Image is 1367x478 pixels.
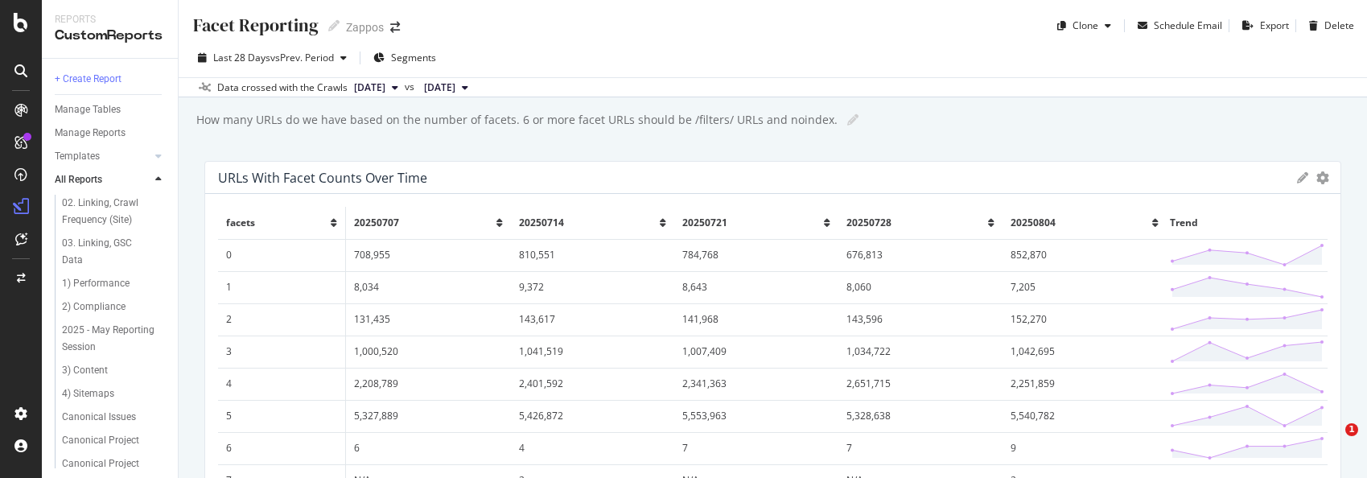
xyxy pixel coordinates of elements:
button: Schedule Email [1131,13,1222,39]
td: 1,034,722 [838,336,1003,368]
div: gear [1316,172,1329,183]
td: 676,813 [838,239,1003,271]
div: 3) Content [62,362,108,379]
a: Templates [55,148,150,165]
i: Edit report name [847,114,858,126]
div: Manage Reports [55,125,126,142]
div: 4) Sitemaps [62,385,114,402]
a: All Reports [55,171,150,188]
div: How many URLs do we have based on the number of facets. 6 or more facet URLs should be /filters/ ... [195,112,838,128]
button: Segments [367,45,443,71]
td: 6 [218,432,346,464]
div: Export [1260,19,1289,32]
td: 152,270 [1003,303,1167,336]
td: 9 [1003,432,1167,464]
span: 1 [1345,423,1358,436]
td: 2 [218,303,346,336]
td: 5,553,963 [674,400,838,432]
div: Schedule Email [1154,19,1222,32]
button: Delete [1303,13,1354,39]
td: 2,341,363 [674,368,838,400]
a: Canonical Project [62,455,167,472]
td: 3 [218,336,346,368]
td: 1,007,409 [674,336,838,368]
button: [DATE] [418,78,475,97]
div: Manage Tables [55,101,121,118]
td: 131,435 [346,303,511,336]
a: 1) Performance [62,275,167,292]
td: 1,041,519 [511,336,675,368]
div: Templates [55,148,100,165]
div: 2025 - May Reporting Session [62,322,155,356]
button: Last 28 DaysvsPrev. Period [191,45,353,71]
span: facets [226,216,255,229]
td: 1,000,520 [346,336,511,368]
span: 20250721 [682,216,727,229]
span: 20250707 [354,216,399,229]
td: 810,551 [511,239,675,271]
td: 0 [218,239,346,271]
span: vs [405,80,418,94]
div: Canonical Project [62,455,139,472]
td: 141,968 [674,303,838,336]
td: 708,955 [346,239,511,271]
div: arrow-right-arrow-left [390,22,400,33]
div: 02. Linking, Crawl Frequency (Site) [62,195,156,229]
td: 8,643 [674,271,838,303]
td: 4 [511,432,675,464]
td: 8,034 [346,271,511,303]
a: 2) Compliance [62,299,167,315]
a: 2025 - May Reporting Session [62,322,167,356]
div: Delete [1324,19,1354,32]
button: Clone [1051,13,1118,39]
td: 1 [218,271,346,303]
a: Manage Tables [55,101,167,118]
td: 9,372 [511,271,675,303]
td: 2,651,715 [838,368,1003,400]
div: URLs with Facet Counts Over Time [218,170,427,186]
div: 03. Linking, GSC Data [62,235,151,269]
span: Last 28 Days [213,51,270,64]
span: 2025 Jul. 7th [424,80,455,95]
div: + Create Report [55,71,121,88]
a: 4) Sitemaps [62,385,167,402]
td: 143,596 [838,303,1003,336]
td: 5,426,872 [511,400,675,432]
div: Data crossed with the Crawls [217,80,348,95]
td: 7 [674,432,838,464]
button: [DATE] [348,78,405,97]
div: CustomReports [55,27,165,45]
div: Reports [55,13,165,27]
td: 8,060 [838,271,1003,303]
td: 1,042,695 [1003,336,1167,368]
span: 20250804 [1011,216,1056,229]
a: Canonical Project [62,432,167,449]
td: 7 [838,432,1003,464]
span: vs Prev. Period [270,51,334,64]
td: 143,617 [511,303,675,336]
td: 2,251,859 [1003,368,1167,400]
a: 3) Content [62,362,167,379]
span: 2025 Aug. 4th [354,80,385,95]
td: 2,401,592 [511,368,675,400]
a: + Create Report [55,71,167,88]
div: Clone [1073,19,1098,32]
a: Manage Reports [55,125,167,142]
span: Trend [1170,216,1198,229]
div: 1) Performance [62,275,130,292]
i: Edit report name [328,20,340,31]
td: 4 [218,368,346,400]
span: Segments [391,51,436,64]
div: Facet Reporting [191,13,319,38]
a: Canonical Issues [62,409,167,426]
td: 5,540,782 [1003,400,1167,432]
iframe: Intercom live chat [1312,423,1351,462]
div: 2) Compliance [62,299,126,315]
div: Canonical Issues [62,409,136,426]
div: Canonical Project [62,432,139,449]
td: 5,328,638 [838,400,1003,432]
a: 02. Linking, Crawl Frequency (Site) [62,195,167,229]
td: 5 [218,400,346,432]
td: 852,870 [1003,239,1167,271]
td: 784,768 [674,239,838,271]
